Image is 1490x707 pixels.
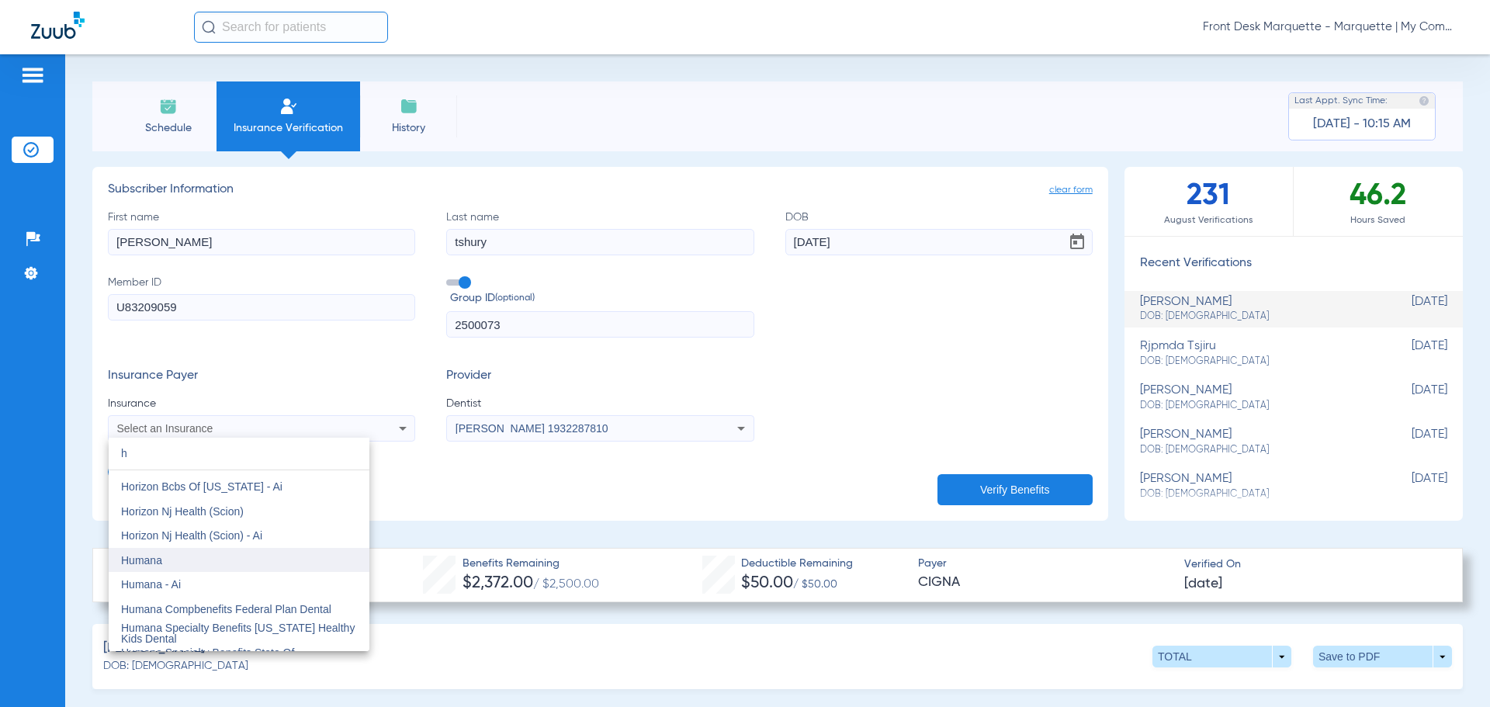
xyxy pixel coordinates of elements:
span: Horizon Nj Health (Scion) - Ai [121,529,262,542]
input: dropdown search [109,438,369,470]
iframe: Chat Widget [1412,632,1490,707]
span: Humana Specialty Benefits [US_STATE] Healthy Kids Dental [121,622,355,645]
span: Horizon Nj Health (Scion) [121,505,244,518]
span: Humana - Ai [121,578,181,591]
span: Humana Specialty Benefits State Of [US_STATE] Dental [121,646,294,670]
span: Horizon Bcbs Of [US_STATE] - Ai [121,480,282,493]
span: Humana [121,554,162,567]
span: Humana Compbenefits Federal Plan Dental [121,603,331,615]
